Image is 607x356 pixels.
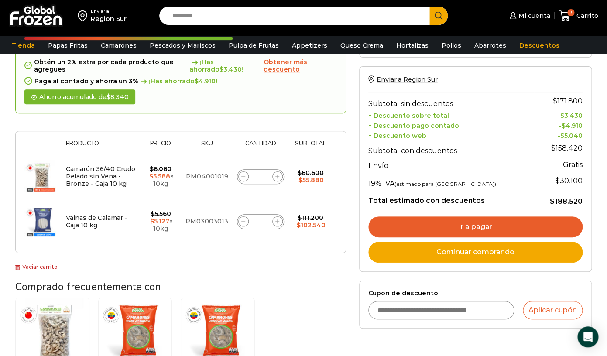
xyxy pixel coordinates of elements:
a: Pollos [437,37,466,54]
div: Ahorro acumulado de [24,89,135,105]
span: $ [297,221,301,229]
a: Tienda [7,37,39,54]
a: Obtener más descuento [264,58,337,73]
span: $ [550,197,555,205]
small: (estimado para [GEOGRAPHIC_DATA]) [394,181,496,187]
bdi: 5.040 [560,132,583,140]
bdi: 171.800 [553,97,583,105]
div: Obtén un 2% extra por cada producto que agregues [24,58,337,73]
a: Queso Crema [336,37,388,54]
span: $ [298,214,302,222]
span: $ [556,177,560,185]
input: Product quantity [254,216,267,228]
bdi: 3.430 [219,65,242,73]
th: Sku [181,140,233,154]
td: × 10kg [140,199,181,244]
td: - [534,120,583,130]
span: $ [553,97,557,105]
span: Comprado frecuentemente con [15,280,161,294]
bdi: 55.880 [298,176,324,184]
span: $ [297,169,301,177]
a: Camarones [96,37,141,54]
span: Carrito [574,11,598,20]
a: Abarrotes [470,37,511,54]
a: Descuentos [515,37,564,54]
a: Vainas de Calamar - Caja 10 kg [66,214,127,229]
bdi: 6.060 [150,165,171,173]
span: $ [149,172,153,180]
th: + Descuento web [368,130,534,140]
span: $ [195,77,199,85]
td: - [534,130,583,140]
bdi: 5.560 [151,210,171,218]
td: × 10kg [140,154,181,199]
th: Cantidad [233,140,288,154]
a: Mi cuenta [507,7,550,24]
a: Pulpa de Frutas [224,37,283,54]
bdi: 4.910 [195,77,216,85]
bdi: 60.600 [297,169,323,177]
span: ¡Has ahorrado ! [189,58,262,73]
a: Vaciar carrito [15,264,58,270]
th: Subtotal [288,140,333,154]
bdi: 4.910 [562,122,583,130]
span: Obtener más descuento [264,58,307,73]
input: Product quantity [254,171,267,183]
div: Region Sur [91,14,127,23]
bdi: 5.588 [149,172,170,180]
th: + Descuento sobre total [368,110,534,120]
a: Enviar a Region Sur [368,75,437,83]
th: Subtotal sin descuentos [368,92,534,110]
span: $ [560,112,564,120]
div: Open Intercom Messenger [577,326,598,347]
a: Appetizers [288,37,332,54]
td: - [534,110,583,120]
span: $ [150,217,154,225]
th: + Descuento pago contado [368,120,534,130]
td: PM03003013 [181,199,233,244]
span: $ [106,93,110,101]
span: $ [298,176,302,184]
strong: Gratis [563,161,583,169]
span: ¡Has ahorrado ! [138,78,217,85]
span: $ [560,132,564,140]
span: Mi cuenta [516,11,550,20]
a: 3 Carrito [559,6,598,26]
th: 19% IVA [368,172,534,190]
a: Camarón 36/40 Crudo Pelado sin Vena - Bronze - Caja 10 kg [66,165,135,188]
button: Aplicar cupón [523,301,583,319]
a: Ir a pagar [368,216,583,237]
a: Hortalizas [392,37,433,54]
label: Cupón de descuento [368,290,583,297]
span: 3 [567,9,574,16]
bdi: 3.430 [560,112,583,120]
div: Enviar a [91,8,127,14]
bdi: 158.420 [551,144,583,152]
a: Papas Fritas [44,37,92,54]
th: Envío [368,157,534,172]
span: $ [151,210,154,218]
th: Producto [62,140,140,154]
th: Precio [140,140,181,154]
bdi: 188.520 [550,197,583,205]
a: Pescados y Mariscos [145,37,220,54]
bdi: 5.127 [150,217,169,225]
a: Continuar comprando [368,242,583,263]
bdi: 8.340 [106,93,129,101]
img: address-field-icon.svg [78,8,91,23]
span: $ [150,165,154,173]
th: Total estimado con descuentos [368,190,534,206]
bdi: 111.200 [298,214,323,222]
a: Obtener aqui [185,47,241,54]
th: Subtotal con descuentos [368,140,534,157]
span: Enviar a Region Sur [377,75,437,83]
button: Search button [429,7,448,25]
span: $ [219,65,223,73]
span: $ [551,144,556,152]
td: PM04001019 [181,154,233,199]
div: Paga al contado y ahorra un 3% [24,78,337,85]
span: 30.100 [556,177,583,185]
span: $ [562,122,566,130]
bdi: 102.540 [297,221,326,229]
